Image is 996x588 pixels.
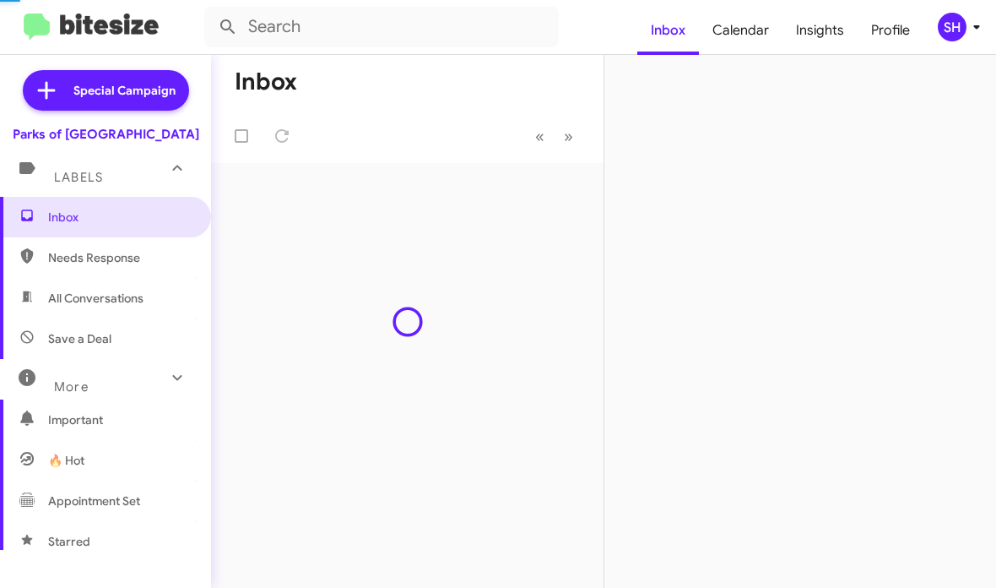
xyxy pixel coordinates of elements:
h1: Inbox [235,68,297,95]
a: Profile [858,6,923,55]
span: Important [48,411,192,428]
nav: Page navigation example [526,119,583,154]
div: Parks of [GEOGRAPHIC_DATA] [13,126,199,143]
a: Inbox [637,6,699,55]
span: Appointment Set [48,493,140,509]
span: Inbox [48,209,192,226]
input: Search [204,7,559,47]
span: More [54,379,89,395]
span: All Conversations [48,290,143,307]
button: Next [554,119,583,154]
span: « [535,126,544,147]
button: SH [923,13,977,41]
a: Insights [782,6,858,55]
a: Calendar [699,6,782,55]
span: Labels [54,170,103,185]
span: » [564,126,573,147]
span: 🔥 Hot [48,452,84,469]
span: Save a Deal [48,330,111,347]
a: Special Campaign [23,70,189,111]
button: Previous [525,119,555,154]
span: Needs Response [48,249,192,266]
div: SH [938,13,966,41]
span: Special Campaign [73,82,176,99]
